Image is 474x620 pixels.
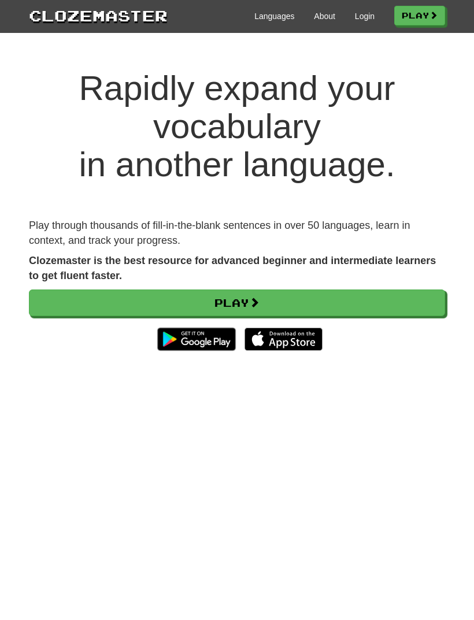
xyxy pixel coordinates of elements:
[394,6,445,25] a: Play
[29,255,436,281] strong: Clozemaster is the best resource for advanced beginner and intermediate learners to get fluent fa...
[314,10,335,22] a: About
[29,5,168,26] a: Clozemaster
[29,289,445,316] a: Play
[355,10,375,22] a: Login
[29,218,445,248] p: Play through thousands of fill-in-the-blank sentences in over 50 languages, learn in context, and...
[151,322,241,357] img: Get it on Google Play
[245,328,323,351] img: Download_on_the_App_Store_Badge_US-UK_135x40-25178aeef6eb6b83b96f5f2d004eda3bffbb37122de64afbaef7...
[254,10,294,22] a: Languages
